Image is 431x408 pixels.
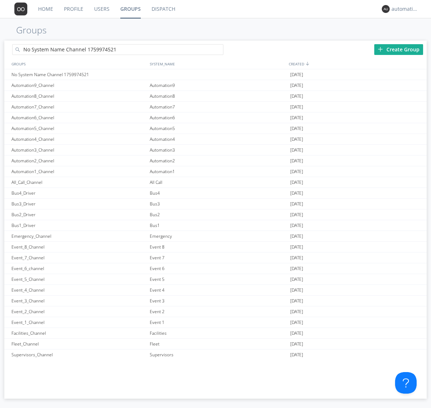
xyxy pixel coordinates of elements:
[14,3,27,15] img: 373638.png
[148,285,288,295] div: Event 4
[10,199,148,209] div: Bus3_Driver
[148,339,288,349] div: Fleet
[290,209,303,220] span: [DATE]
[290,252,303,263] span: [DATE]
[290,102,303,112] span: [DATE]
[4,134,427,145] a: Automation4_ChannelAutomation4[DATE]
[148,188,288,198] div: Bus4
[4,102,427,112] a: Automation7_ChannelAutomation7[DATE]
[10,209,148,220] div: Bus2_Driver
[4,112,427,123] a: Automation6_ChannelAutomation6[DATE]
[148,145,288,155] div: Automation3
[10,242,148,252] div: Event_8_Channel
[148,177,288,187] div: All Call
[148,166,288,177] div: Automation1
[4,328,427,339] a: Facilities_ChannelFacilities[DATE]
[287,59,427,69] div: CREATED
[10,263,148,274] div: Event_6_channel
[10,339,148,349] div: Fleet_Channel
[148,59,287,69] div: SYSTEM_NAME
[4,80,427,91] a: Automation9_ChannelAutomation9[DATE]
[148,274,288,284] div: Event 5
[148,252,288,263] div: Event 7
[10,349,148,360] div: Supervisors_Channel
[4,274,427,285] a: Event_5_ChannelEvent 5[DATE]
[290,296,303,306] span: [DATE]
[148,123,288,134] div: Automation5
[4,177,427,188] a: All_Call_ChannelAll Call[DATE]
[4,220,427,231] a: Bus1_DriverBus1[DATE]
[10,59,146,69] div: GROUPS
[290,328,303,339] span: [DATE]
[290,285,303,296] span: [DATE]
[10,317,148,328] div: Event_1_Channel
[148,156,288,166] div: Automation2
[148,199,288,209] div: Bus3
[290,339,303,349] span: [DATE]
[4,231,427,242] a: Emergency_ChannelEmergency[DATE]
[4,306,427,317] a: Event_2_ChannelEvent 2[DATE]
[290,156,303,166] span: [DATE]
[290,231,303,242] span: [DATE]
[4,252,427,263] a: Event_7_ChannelEvent 7[DATE]
[290,349,303,360] span: [DATE]
[10,69,148,80] div: No System Name Channel 1759974521
[290,134,303,145] span: [DATE]
[10,134,148,144] div: Automation4_Channel
[4,69,427,80] a: No System Name Channel 1759974521[DATE]
[374,44,423,55] div: Create Group
[290,274,303,285] span: [DATE]
[290,80,303,91] span: [DATE]
[4,263,427,274] a: Event_6_channelEvent 6[DATE]
[4,166,427,177] a: Automation1_ChannelAutomation1[DATE]
[4,145,427,156] a: Automation3_ChannelAutomation3[DATE]
[4,188,427,199] a: Bus4_DriverBus4[DATE]
[290,177,303,188] span: [DATE]
[290,263,303,274] span: [DATE]
[148,220,288,231] div: Bus1
[148,349,288,360] div: Supervisors
[290,91,303,102] span: [DATE]
[10,252,148,263] div: Event_7_Channel
[290,188,303,199] span: [DATE]
[148,306,288,317] div: Event 2
[10,274,148,284] div: Event_5_Channel
[10,166,148,177] div: Automation1_Channel
[10,306,148,317] div: Event_2_Channel
[290,242,303,252] span: [DATE]
[10,285,148,295] div: Event_4_Channel
[10,328,148,338] div: Facilities_Channel
[4,199,427,209] a: Bus3_DriverBus3[DATE]
[10,156,148,166] div: Automation2_Channel
[10,145,148,155] div: Automation3_Channel
[378,47,383,52] img: plus.svg
[290,220,303,231] span: [DATE]
[4,349,427,360] a: Supervisors_ChannelSupervisors[DATE]
[148,80,288,91] div: Automation9
[4,91,427,102] a: Automation8_ChannelAutomation8[DATE]
[10,123,148,134] div: Automation5_Channel
[148,328,288,338] div: Facilities
[290,306,303,317] span: [DATE]
[4,296,427,306] a: Event_3_ChannelEvent 3[DATE]
[148,134,288,144] div: Automation4
[148,102,288,112] div: Automation7
[4,156,427,166] a: Automation2_ChannelAutomation2[DATE]
[4,317,427,328] a: Event_1_ChannelEvent 1[DATE]
[4,242,427,252] a: Event_8_ChannelEvent 8[DATE]
[4,339,427,349] a: Fleet_ChannelFleet[DATE]
[10,231,148,241] div: Emergency_Channel
[10,112,148,123] div: Automation6_Channel
[290,166,303,177] span: [DATE]
[395,372,417,394] iframe: Toggle Customer Support
[10,177,148,187] div: All_Call_Channel
[290,69,303,80] span: [DATE]
[148,317,288,328] div: Event 1
[10,102,148,112] div: Automation7_Channel
[290,145,303,156] span: [DATE]
[10,91,148,101] div: Automation8_Channel
[290,123,303,134] span: [DATE]
[148,242,288,252] div: Event 8
[10,80,148,91] div: Automation9_Channel
[148,263,288,274] div: Event 6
